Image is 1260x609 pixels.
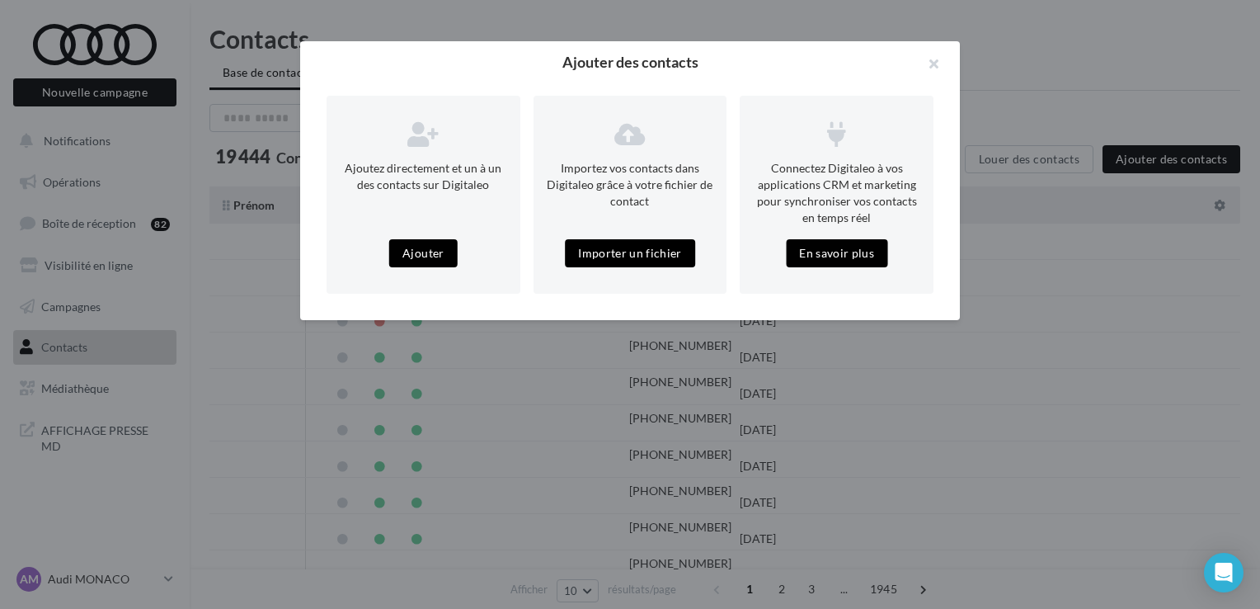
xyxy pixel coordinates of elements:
h2: Ajouter des contacts [327,54,933,69]
p: Connectez Digitaleo à vos applications CRM et marketing pour synchroniser vos contacts en temps réel [753,160,920,226]
div: Open Intercom Messenger [1204,553,1244,592]
p: Importez vos contacts dans Digitaleo grâce à votre fichier de contact [547,160,714,210]
button: En savoir plus [786,239,887,267]
button: Importer un fichier [565,239,695,267]
p: Ajoutez directement et un à un des contacts sur Digitaleo [340,160,507,193]
button: Ajouter [389,239,457,267]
